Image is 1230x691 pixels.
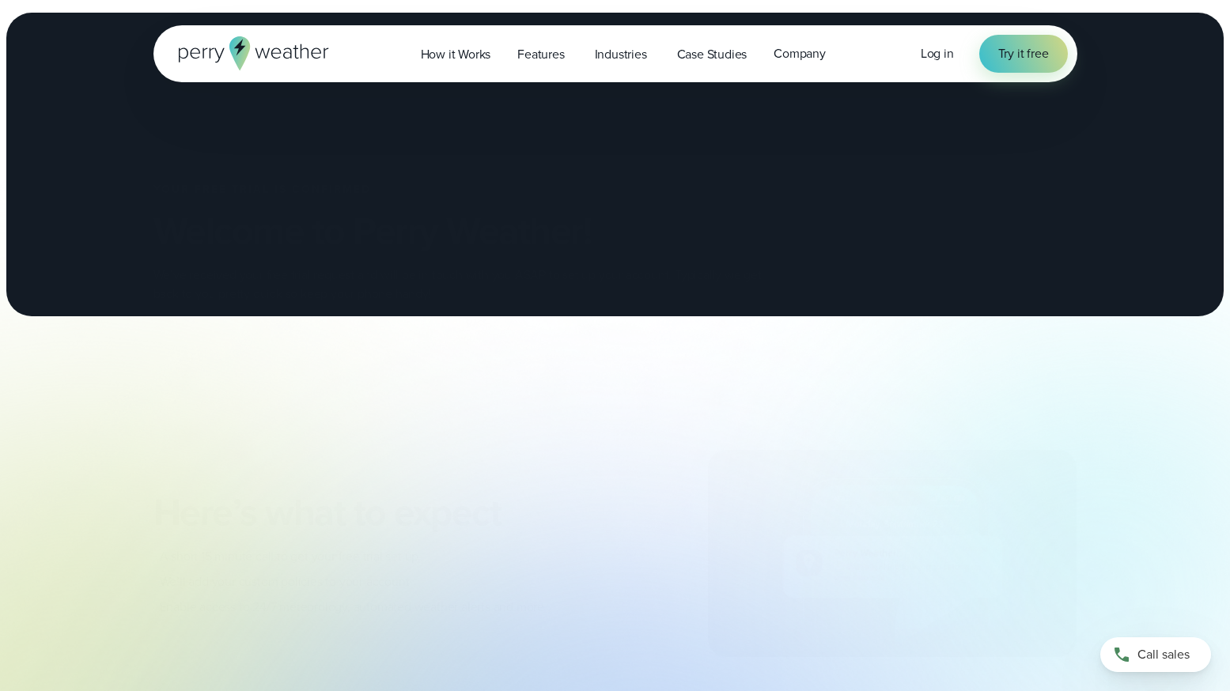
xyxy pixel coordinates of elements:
span: How it Works [421,45,491,64]
span: Log in [921,44,954,62]
span: Features [517,45,564,64]
a: Try it free [979,35,1068,73]
span: Case Studies [677,45,747,64]
span: Try it free [998,44,1049,63]
a: Case Studies [664,38,761,70]
span: Industries [595,45,647,64]
span: Company [774,44,826,63]
a: How it Works [407,38,505,70]
span: Call sales [1137,645,1190,664]
a: Call sales [1100,637,1211,672]
a: Log in [921,44,954,63]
